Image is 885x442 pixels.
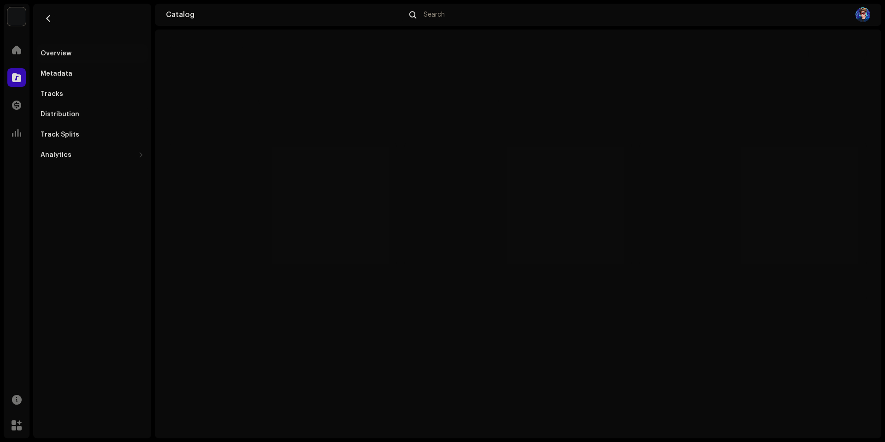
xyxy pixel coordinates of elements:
img: bb549e82-3f54-41b5-8d74-ce06bd45c366 [7,7,26,26]
re-m-nav-item: Distribution [37,105,147,124]
re-m-nav-item: Track Splits [37,125,147,144]
div: Metadata [41,70,72,78]
div: Analytics [41,151,71,159]
re-m-nav-item: Overview [37,44,147,63]
img: dc9ac211-c768-4394-98ee-7d73fe08273a [855,7,870,22]
re-m-nav-dropdown: Analytics [37,146,147,164]
div: Catalog [166,11,398,18]
re-m-nav-item: Metadata [37,65,147,83]
re-m-nav-item: Tracks [37,85,147,103]
div: Distribution [41,111,79,118]
div: Track Splits [41,131,79,138]
div: Overview [41,50,71,57]
span: Search [424,11,445,18]
div: Tracks [41,90,63,98]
